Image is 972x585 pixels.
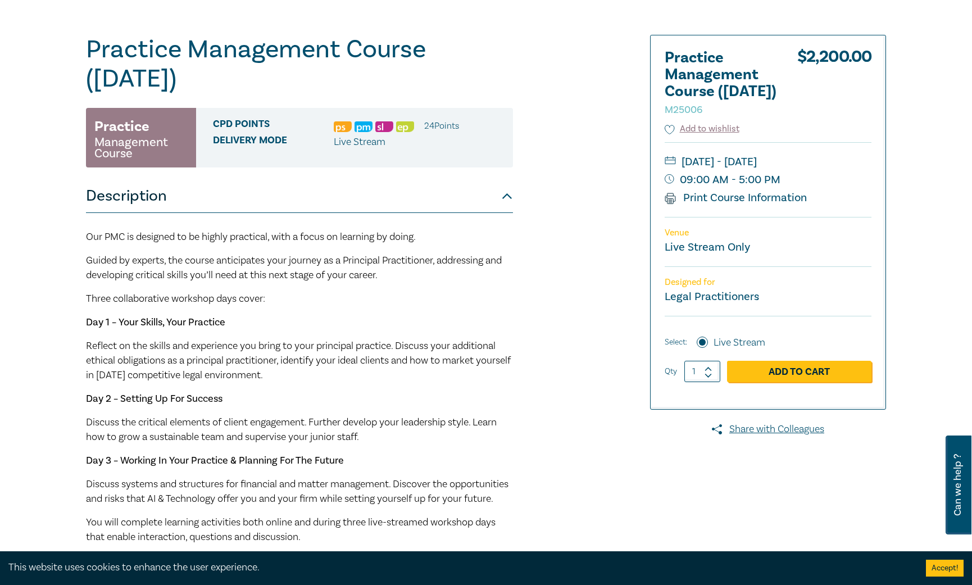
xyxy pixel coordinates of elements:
h1: Practice Management Course ([DATE]) [86,35,513,93]
button: Description [86,179,513,213]
a: Share with Colleagues [650,422,886,437]
div: This website uses cookies to enhance the user experience. [8,560,909,575]
small: M25006 [665,103,702,116]
span: Delivery Mode [213,135,334,149]
button: Accept cookies [926,560,964,577]
span: Our PMC is designed to be highly practical, with a focus on learning by doing. [86,230,416,243]
span: Select: [665,336,687,348]
h2: Practice Management Course ([DATE]) [665,49,788,117]
small: 09:00 AM - 5:00 PM [665,171,871,189]
input: 1 [684,361,720,382]
strong: Day 2 – Setting Up For Success [86,392,222,405]
small: Legal Practitioners [665,289,759,304]
small: [DATE] - [DATE] [665,153,871,171]
small: Management Course [94,137,188,159]
h3: Practice [94,116,149,137]
p: Designed for [665,277,871,288]
label: Live Stream [714,335,765,350]
div: $ 2,200.00 [797,49,871,123]
span: Three collaborative workshop days cover: [86,292,265,305]
span: Reflect on the skills and experience you bring to your principal practice. Discuss your additiona... [86,339,511,382]
img: Professional Skills [334,121,352,132]
a: Live Stream Only [665,240,750,255]
span: Guided by experts, the course anticipates your journey as a Principal Practitioner, addressing an... [86,254,502,282]
span: CPD Points [213,119,334,133]
strong: Day 1 – Your Skills, Your Practice [86,316,225,329]
a: Add to Cart [727,361,871,382]
span: You will complete learning activities both online and during three live-streamed workshop days th... [86,516,496,543]
span: Live Stream [334,135,385,148]
strong: Day 3 – Working In Your Practice & Planning For The Future [86,454,344,467]
span: Discuss systems and structures for financial and matter management. Discover the opportunities an... [86,478,508,505]
p: Venue [665,228,871,238]
a: Print Course Information [665,191,807,205]
label: Qty [665,365,677,378]
span: Can we help ? [952,442,963,528]
span: Discuss the critical elements of client engagement. Further develop your leadership style. Learn ... [86,416,497,443]
img: Substantive Law [375,121,393,132]
button: Add to wishlist [665,123,739,135]
li: 24 Point s [424,119,459,133]
img: Ethics & Professional Responsibility [396,121,414,132]
img: Practice Management & Business Skills [355,121,373,132]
